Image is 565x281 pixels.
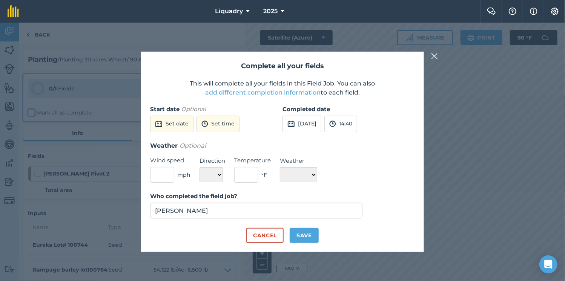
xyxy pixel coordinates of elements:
img: Two speech bubbles overlapping with the left bubble in the forefront [487,8,496,15]
img: A question mark icon [508,8,517,15]
p: This will complete all your fields in this Field Job. You can also to each field. [150,79,415,97]
h3: Weather [150,141,415,151]
img: fieldmargin Logo [8,5,19,17]
span: Liquadry [215,7,243,16]
img: svg+xml;base64,PD94bWwgdmVyc2lvbj0iMS4wIiBlbmNvZGluZz0idXRmLTgiPz4KPCEtLSBHZW5lcmF0b3I6IEFkb2JlIE... [155,119,163,128]
label: Weather [280,156,317,165]
img: A cog icon [550,8,559,15]
button: Save [290,228,319,243]
img: svg+xml;base64,PD94bWwgdmVyc2lvbj0iMS4wIiBlbmNvZGluZz0idXRmLTgiPz4KPCEtLSBHZW5lcmF0b3I6IEFkb2JlIE... [287,119,295,128]
button: Set date [150,116,193,132]
strong: Start date [150,105,180,113]
img: svg+xml;base64,PHN2ZyB4bWxucz0iaHR0cDovL3d3dy53My5vcmcvMjAwMC9zdmciIHdpZHRoPSIyMiIgaGVpZ2h0PSIzMC... [431,52,438,61]
label: Wind speed [150,156,190,165]
strong: Who completed the field job? [150,192,237,200]
label: Direction [200,156,225,165]
img: svg+xml;base64,PD94bWwgdmVyc2lvbj0iMS4wIiBlbmNvZGluZz0idXRmLTgiPz4KPCEtLSBHZW5lcmF0b3I6IEFkb2JlIE... [201,119,208,128]
button: 14:40 [324,116,357,132]
span: ° F [261,171,267,179]
label: Temperature [234,156,271,165]
em: Optional [180,142,206,149]
em: Optional [181,105,206,113]
button: Cancel [246,228,284,243]
img: svg+xml;base64,PHN2ZyB4bWxucz0iaHR0cDovL3d3dy53My5vcmcvMjAwMC9zdmciIHdpZHRoPSIxNyIgaGVpZ2h0PSIxNy... [530,7,537,16]
span: 2025 [263,7,278,16]
button: add different completion information [205,88,321,97]
h2: Complete all your fields [150,61,415,72]
button: [DATE] [282,116,321,132]
strong: Completed date [282,105,330,113]
img: svg+xml;base64,PD94bWwgdmVyc2lvbj0iMS4wIiBlbmNvZGluZz0idXRmLTgiPz4KPCEtLSBHZW5lcmF0b3I6IEFkb2JlIE... [329,119,336,128]
button: Set time [197,116,240,132]
span: mph [177,171,190,179]
div: Open Intercom Messenger [539,255,557,273]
